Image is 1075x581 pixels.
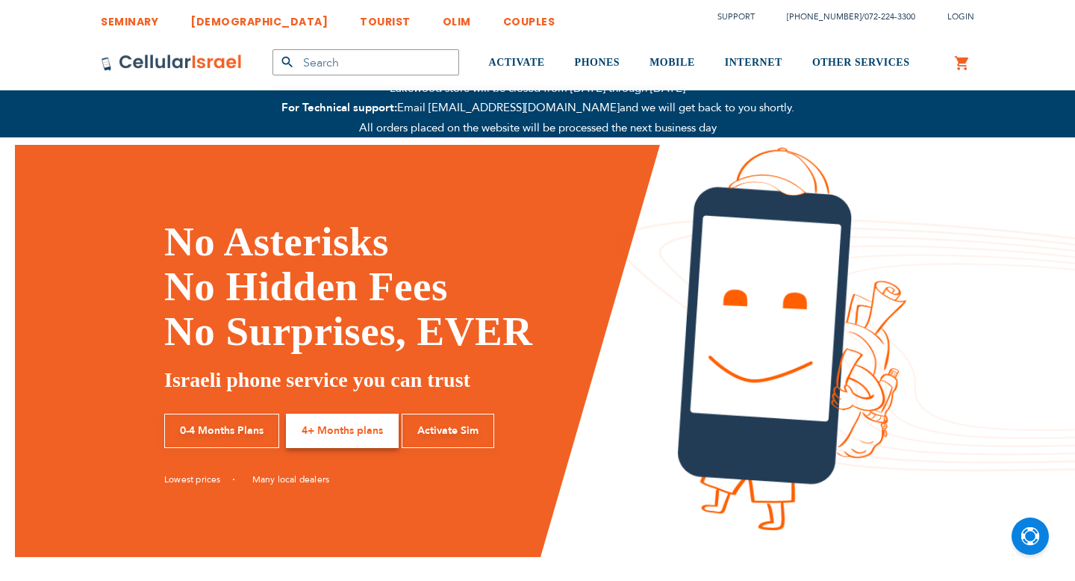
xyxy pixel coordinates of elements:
a: Support [717,11,755,22]
a: [PHONE_NUMBER] [787,11,861,22]
span: PHONES [575,57,620,68]
a: COUPLES [503,4,555,31]
a: Lowest prices [164,473,234,485]
input: Search [272,49,459,75]
img: Cellular Israel Logo [101,54,243,72]
a: Many local dealers [252,473,330,485]
a: SEMINARY [101,4,158,31]
span: INTERNET [725,57,782,68]
a: 4+ Months plans [286,414,399,449]
a: OTHER SERVICES [812,35,910,91]
a: OLIM [443,4,471,31]
span: OTHER SERVICES [812,57,910,68]
a: MOBILE [649,35,695,91]
h1: No Asterisks No Hidden Fees No Surprises, EVER [164,220,655,354]
a: [EMAIL_ADDRESS][DOMAIN_NAME] [426,100,620,115]
a: 0-4 Months Plans [164,414,279,449]
a: ACTIVATE [489,35,545,91]
span: Login [947,11,974,22]
li: / [772,6,915,28]
span: ACTIVATE [489,57,545,68]
a: PHONES [575,35,620,91]
span: MOBILE [649,57,695,68]
a: TOURIST [360,4,411,31]
strong: For Technical support: [281,100,397,115]
a: INTERNET [725,35,782,91]
a: [DEMOGRAPHIC_DATA] [190,4,328,31]
a: 072-224-3300 [864,11,915,22]
a: Activate Sim [402,414,494,449]
h5: Israeli phone service you can trust [164,365,655,395]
